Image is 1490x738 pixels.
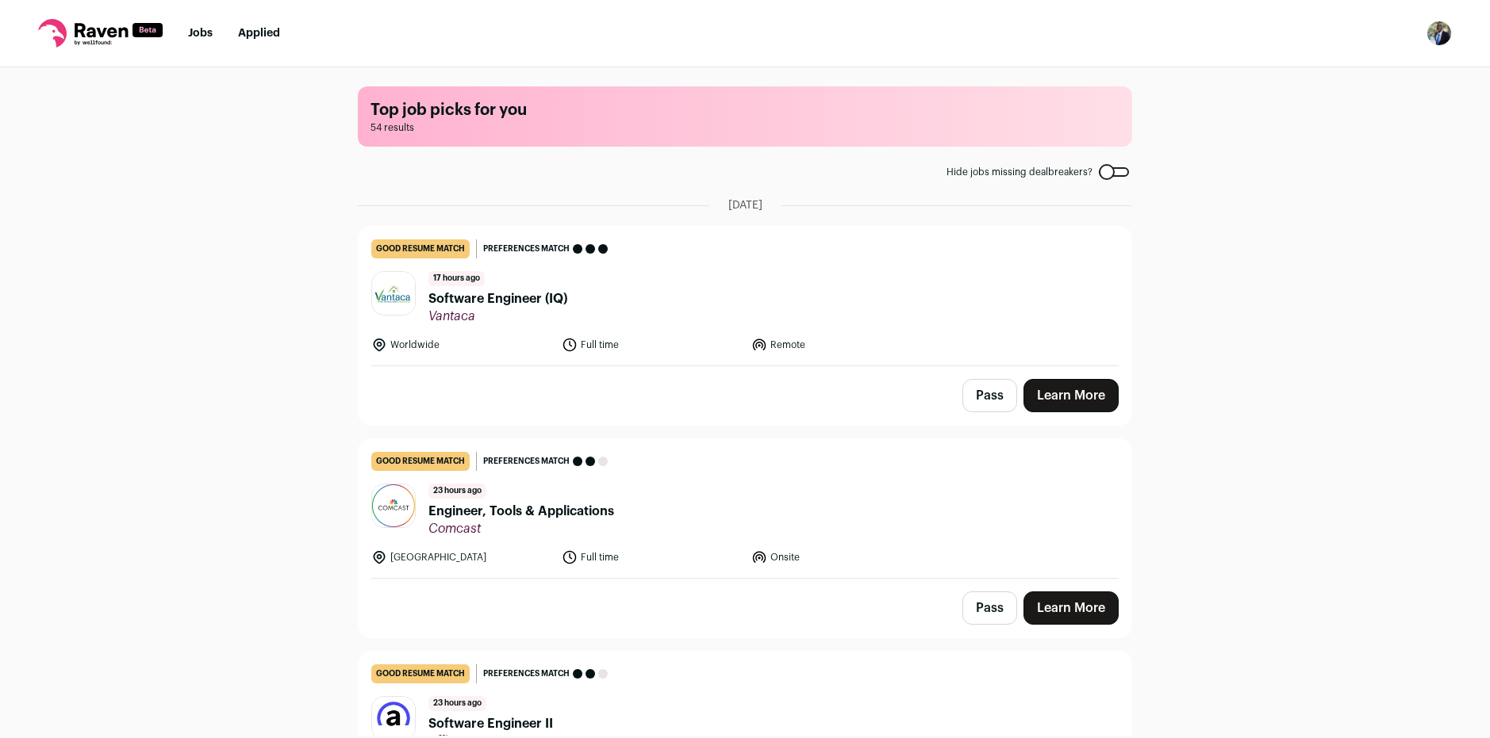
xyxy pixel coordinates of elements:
a: Learn More [1023,379,1119,412]
li: Worldwide [371,337,552,353]
a: Applied [238,28,280,39]
span: Engineer, Tools & Applications [428,502,614,521]
span: 17 hours ago [428,271,485,286]
li: Onsite [751,549,932,565]
div: good resume match [371,664,470,683]
span: 23 hours ago [428,484,486,499]
a: Jobs [188,28,213,39]
span: Preferences match [483,453,570,469]
span: Hide jobs missing dealbreakers? [947,166,1093,178]
h1: Top job picks for you [371,99,1119,121]
span: Comcast [428,521,614,537]
a: good resume match Preferences match 17 hours ago Software Engineer (IQ) Vantaca Worldwide Full ti... [359,227,1131,365]
li: [GEOGRAPHIC_DATA] [371,549,552,565]
button: Open dropdown [1427,21,1452,46]
li: Full time [562,337,743,353]
span: Vantaca [428,308,567,324]
span: 23 hours ago [428,696,486,711]
img: 4f6755b4cd1297b3aade2c35960246befb5cb0ea66303a2e2ca6d7f018f9fda2.jpg [372,272,415,315]
li: Remote [751,337,932,353]
span: Software Engineer (IQ) [428,289,567,308]
li: Full time [562,549,743,565]
img: 18148395-medium_jpg [1427,21,1452,46]
button: Pass [962,379,1017,412]
span: Preferences match [483,666,570,682]
button: Pass [962,591,1017,625]
span: [DATE] [728,197,762,213]
div: good resume match [371,452,470,471]
span: Software Engineer II [428,714,553,733]
div: good resume match [371,239,470,258]
img: 2b6aeab970b3189099869cc1ddbd97e67b7c05e38648a67bb7757ac982c53954.jpg [372,484,415,527]
a: Learn More [1023,591,1119,625]
a: good resume match Preferences match 23 hours ago Engineer, Tools & Applications Comcast [GEOGRAPH... [359,439,1131,578]
span: 54 results [371,121,1119,134]
span: Preferences match [483,241,570,257]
